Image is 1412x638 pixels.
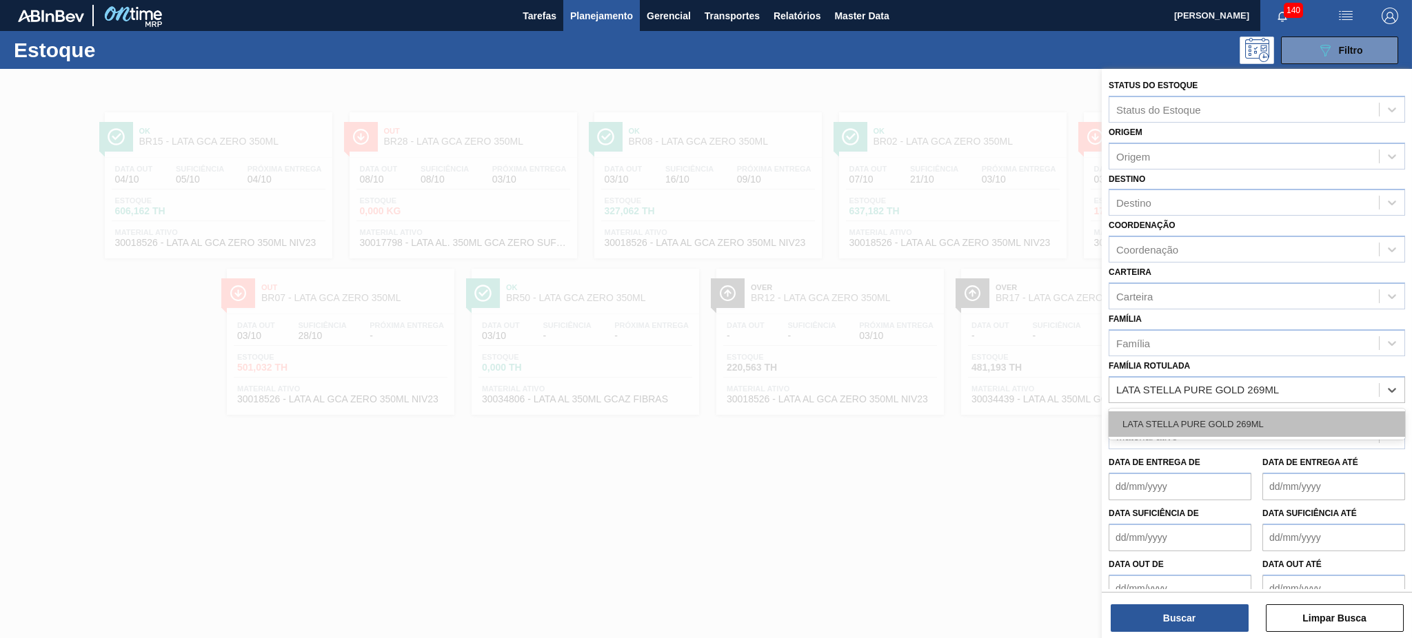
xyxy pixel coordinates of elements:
input: dd/mm/yyyy [1262,524,1405,551]
div: Família [1116,337,1150,349]
span: Transportes [705,8,760,24]
span: 140 [1284,3,1303,18]
span: Gerencial [647,8,691,24]
span: Master Data [834,8,889,24]
span: Relatórios [774,8,820,24]
label: Família Rotulada [1109,361,1190,371]
span: Planejamento [570,8,633,24]
button: Filtro [1281,37,1398,64]
label: Data suficiência até [1262,508,1357,518]
label: Data out até [1262,559,1322,569]
label: Carteira [1109,267,1151,277]
input: dd/mm/yyyy [1109,575,1251,602]
h1: Estoque [14,42,222,58]
label: Data suficiência de [1109,508,1199,518]
div: Carteira [1116,290,1153,302]
label: Status do Estoque [1109,81,1198,90]
label: Material ativo [1109,408,1178,418]
label: Data out de [1109,559,1164,569]
span: Filtro [1339,45,1363,56]
label: Data de Entrega até [1262,457,1358,467]
label: Data de Entrega de [1109,457,1200,467]
input: dd/mm/yyyy [1262,473,1405,500]
input: dd/mm/yyyy [1262,575,1405,602]
img: userActions [1338,8,1354,24]
div: Pogramando: nenhum usuário selecionado [1240,37,1274,64]
input: dd/mm/yyyy [1109,473,1251,500]
label: Destino [1109,174,1145,184]
img: Logout [1382,8,1398,24]
label: Coordenação [1109,220,1176,230]
div: LATA STELLA PURE GOLD 269ML [1109,411,1405,437]
span: Tarefas [523,8,556,24]
div: Status do Estoque [1116,103,1201,115]
img: TNhmsLtSVTkK8tSr43FrP2fwEKptu5GPRR3wAAAABJRU5ErkJggg== [18,10,84,22]
div: Coordenação [1116,244,1178,256]
input: dd/mm/yyyy [1109,524,1251,551]
div: Destino [1116,197,1151,209]
div: Origem [1116,150,1150,162]
button: Notificações [1260,6,1304,25]
label: Origem [1109,127,1142,137]
label: Família [1109,314,1142,324]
